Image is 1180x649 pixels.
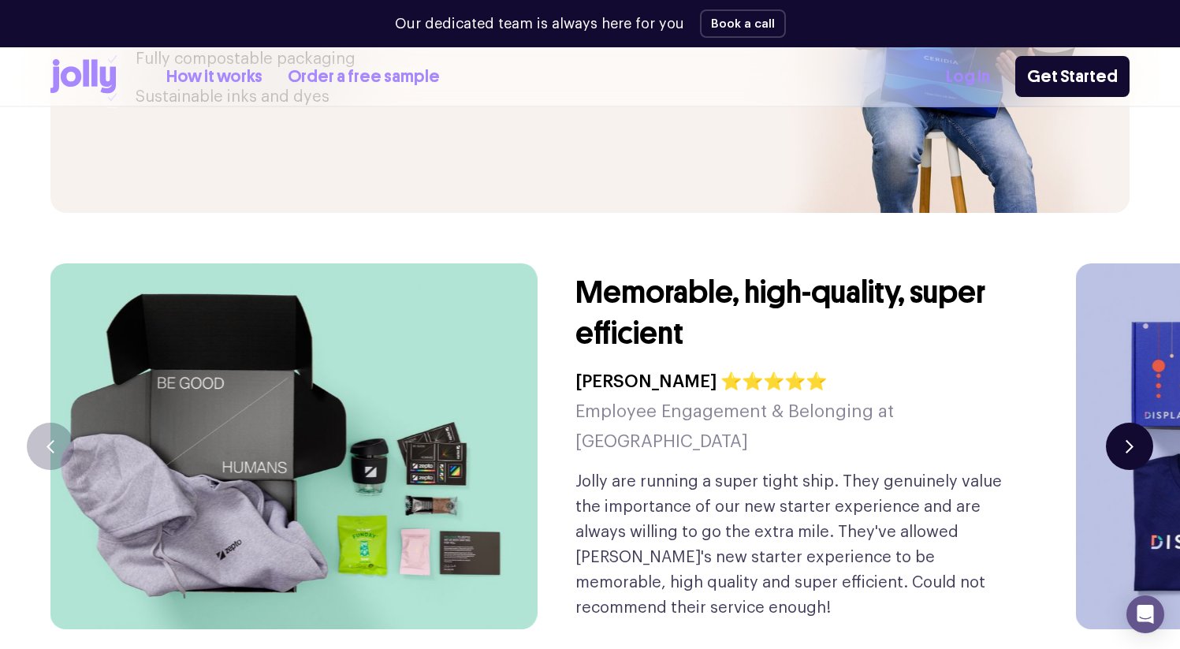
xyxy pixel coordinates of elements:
[288,64,440,90] a: Order a free sample
[166,64,262,90] a: How it works
[1015,56,1130,97] a: Get Started
[575,367,1025,397] h4: [PERSON_NAME] ⭐⭐⭐⭐⭐
[395,13,684,35] p: Our dedicated team is always here for you
[575,397,1025,457] h5: Employee Engagement & Belonging at [GEOGRAPHIC_DATA]
[575,469,1025,621] p: Jolly are running a super tight ship. They genuinely value the importance of our new starter expe...
[1126,595,1164,633] div: Open Intercom Messenger
[700,9,786,38] button: Book a call
[946,64,990,90] a: Log In
[575,272,1025,354] h3: Memorable, high-quality, super efficient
